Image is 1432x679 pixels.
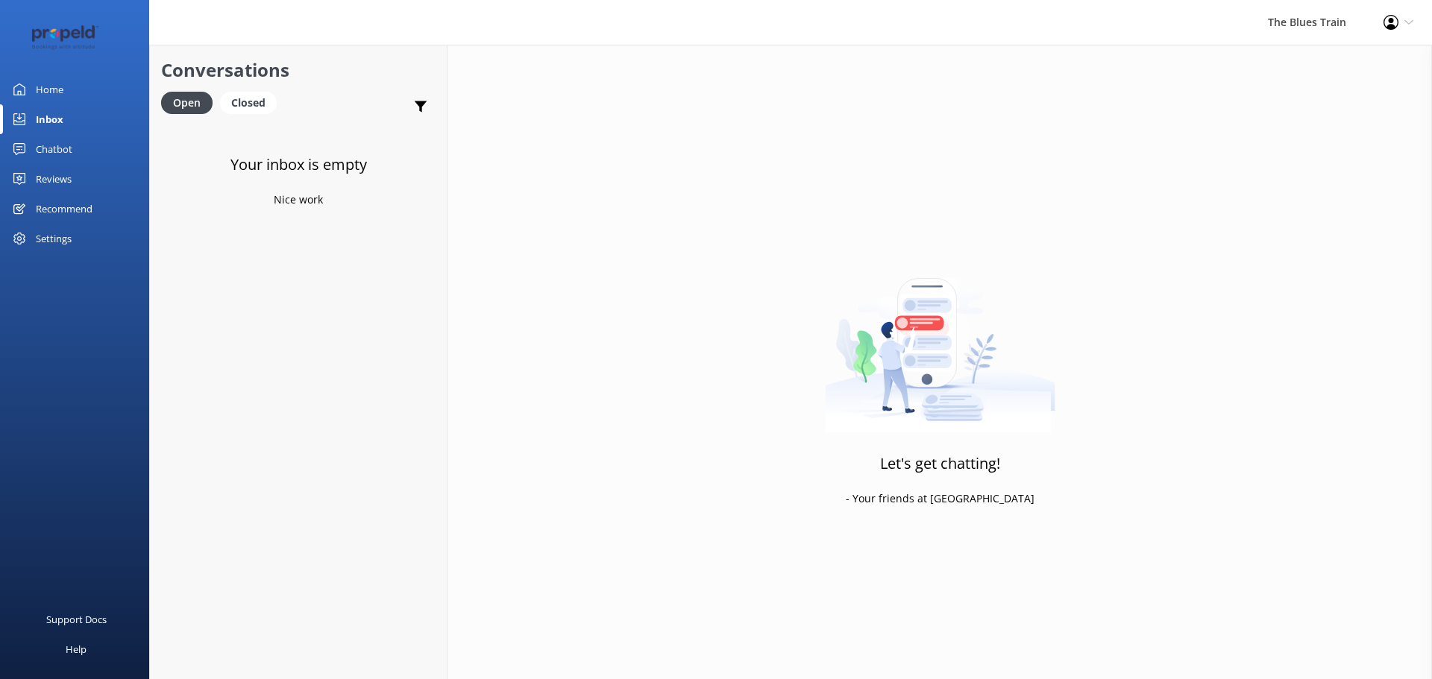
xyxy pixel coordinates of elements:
[36,194,92,224] div: Recommend
[46,604,107,634] div: Support Docs
[22,25,108,50] img: 12-1677471078.png
[880,452,1000,476] h3: Let's get chatting!
[220,94,284,110] a: Closed
[66,634,87,664] div: Help
[36,164,72,194] div: Reviews
[161,56,436,84] h2: Conversations
[220,92,277,114] div: Closed
[161,92,213,114] div: Open
[36,224,72,253] div: Settings
[36,134,72,164] div: Chatbot
[36,75,63,104] div: Home
[161,94,220,110] a: Open
[274,192,323,208] p: Nice work
[230,153,367,177] h3: Your inbox is empty
[846,490,1034,507] p: - Your friends at [GEOGRAPHIC_DATA]
[36,104,63,134] div: Inbox
[825,247,1055,433] img: artwork of a man stealing a conversation from at giant smartphone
